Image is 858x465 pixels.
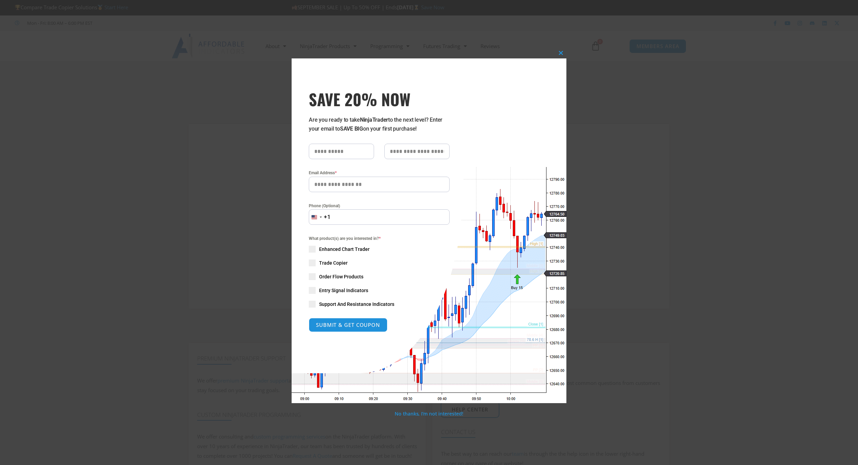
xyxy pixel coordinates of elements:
label: Email Address [309,169,450,176]
label: Enhanced Chart Trader [309,246,450,253]
span: Entry Signal Indicators [319,287,368,294]
strong: NinjaTrader [360,117,388,123]
label: Trade Copier [309,259,450,266]
div: +1 [324,213,331,222]
p: Are you ready to take to the next level? Enter your email to on your first purchase! [309,115,450,133]
span: Enhanced Chart Trader [319,246,370,253]
span: Support And Resistance Indicators [319,301,394,308]
button: Selected country [309,209,331,225]
span: Trade Copier [319,259,348,266]
span: Order Flow Products [319,273,363,280]
h3: SAVE 20% NOW [309,89,450,109]
span: What product(s) are you interested in? [309,235,450,242]
label: Support And Resistance Indicators [309,301,450,308]
strong: SAVE BIG [340,125,363,132]
label: Order Flow Products [309,273,450,280]
a: No thanks, I’m not interested! [395,410,463,417]
button: SUBMIT & GET COUPON [309,318,387,332]
label: Entry Signal Indicators [309,287,450,294]
label: Phone (Optional) [309,202,450,209]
